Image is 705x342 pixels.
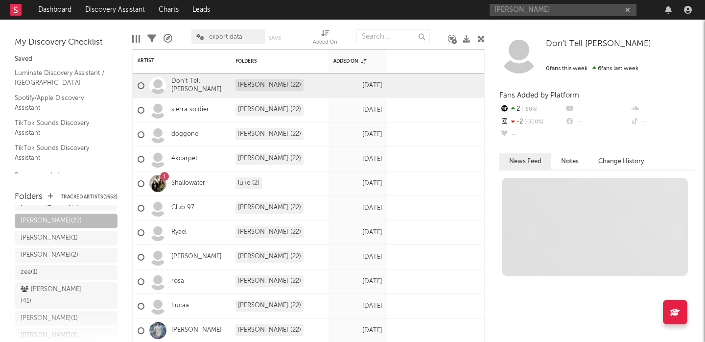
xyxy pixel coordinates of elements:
[333,104,382,116] div: [DATE]
[171,326,222,335] a: [PERSON_NAME]
[171,253,222,261] a: [PERSON_NAME]
[15,93,108,113] a: Spotify/Apple Discovery Assistant
[132,24,140,53] div: Edit Columns
[313,24,337,53] div: Added On
[333,300,382,312] div: [DATE]
[15,37,117,49] div: My Discovery Checklist
[499,153,551,170] button: News Feed
[333,325,382,337] div: [DATE]
[15,170,117,182] div: Recommended
[564,116,630,128] div: --
[171,228,187,237] a: Ryael
[15,214,117,228] a: [PERSON_NAME](22)
[523,120,543,125] span: -300 %
[333,251,382,263] div: [DATE]
[21,249,78,261] div: [PERSON_NAME] ( 2 )
[333,58,368,64] div: Added On
[333,129,382,141] div: [DATE]
[21,284,90,307] div: [PERSON_NAME] ( 41 )
[15,265,117,280] a: zee(1)
[171,155,197,163] a: 4kcarpet
[630,103,695,116] div: --
[15,248,117,263] a: [PERSON_NAME](2)
[164,24,172,53] div: A&R Pipeline
[138,58,211,64] div: Artist
[235,58,309,64] div: Folders
[209,34,242,40] span: export data
[520,107,538,112] span: -60 %
[235,275,304,287] div: [PERSON_NAME] (22)
[235,251,304,263] div: [PERSON_NAME] (22)
[546,40,651,48] span: Don't Tell [PERSON_NAME]
[546,66,638,72] span: 6 fans last week
[15,68,108,88] a: Luminate Discovery Assistant / [GEOGRAPHIC_DATA]
[171,302,189,310] a: Lucaa
[15,191,43,203] div: Folders
[61,195,117,199] button: Tracked Artists(1652)
[15,311,117,326] a: [PERSON_NAME](1)
[235,300,304,312] div: [PERSON_NAME] (22)
[15,143,108,163] a: TikTok Sounds Discovery Assistant
[15,118,108,138] a: TikTok Sounds Discovery Assistant
[235,79,304,91] div: [PERSON_NAME] (22)
[171,130,198,139] a: doggone
[235,153,304,165] div: [PERSON_NAME] (22)
[499,128,564,141] div: --
[588,153,654,170] button: Change History
[333,153,382,165] div: [DATE]
[171,204,194,212] a: Club 97
[630,116,695,128] div: --
[546,66,587,72] span: 0 fans this week
[546,39,651,49] a: Don't Tell [PERSON_NAME]
[356,29,430,44] input: Search...
[551,153,588,170] button: Notes
[235,324,304,336] div: [PERSON_NAME] (22)
[235,226,304,238] div: [PERSON_NAME] (22)
[171,77,226,94] a: Don't Tell [PERSON_NAME]
[21,313,78,324] div: [PERSON_NAME] ( 1 )
[333,80,382,92] div: [DATE]
[333,202,382,214] div: [DATE]
[333,227,382,239] div: [DATE]
[171,277,184,286] a: rosa
[15,53,117,65] div: Saved
[313,37,337,49] div: Added On
[147,24,156,53] div: Filters
[21,232,78,244] div: [PERSON_NAME] ( 1 )
[235,128,304,140] div: [PERSON_NAME] (22)
[333,276,382,288] div: [DATE]
[235,104,304,116] div: [PERSON_NAME] (22)
[235,177,262,189] div: luke (2)
[564,103,630,116] div: --
[499,92,579,99] span: Fans Added by Platform
[171,106,209,114] a: sierra soldier
[15,231,117,245] a: [PERSON_NAME](1)
[268,35,281,41] button: Save
[21,330,78,342] div: [PERSON_NAME] ( 1 )
[15,282,117,309] a: [PERSON_NAME](41)
[21,215,82,227] div: [PERSON_NAME] ( 22 )
[499,103,564,116] div: 2
[499,116,564,128] div: -2
[21,267,38,278] div: zee ( 1 )
[490,4,636,16] input: Search for artists
[333,178,382,190] div: [DATE]
[235,202,304,214] div: [PERSON_NAME] (22)
[171,179,205,188] a: Shallowater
